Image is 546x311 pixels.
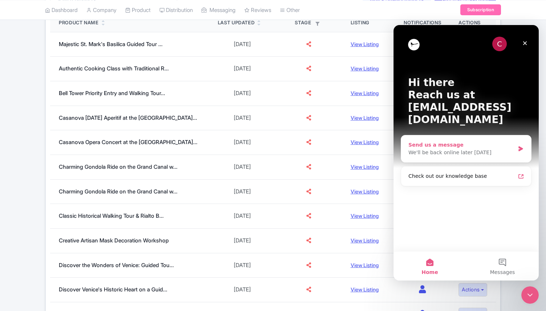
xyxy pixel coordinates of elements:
[218,19,255,26] div: Last Updated
[351,188,379,195] a: View Listing
[342,14,395,32] th: Listing
[394,25,539,281] iframe: Intercom live chat
[351,139,379,145] a: View Listing
[209,229,276,253] td: [DATE]
[351,90,379,96] a: View Listing
[521,286,539,304] iframe: Intercom live chat
[209,57,276,81] td: [DATE]
[315,22,319,26] i: Filter by stage
[209,81,276,106] td: [DATE]
[59,90,165,97] a: Bell Tower Priority Entry and Walking Tour...
[209,130,276,155] td: [DATE]
[59,286,167,293] a: Discover Venice's Historic Heart on a Guid...
[284,19,333,26] div: Stage
[209,204,276,229] td: [DATE]
[59,41,163,48] a: Majestic St. Mark's Basilica Guided Tour ...
[450,14,496,32] th: Actions
[351,286,379,292] a: View Listing
[351,41,379,47] a: View Listing
[209,278,276,302] td: [DATE]
[395,14,450,32] th: Notifications
[59,163,178,170] a: Charming Gondola Ride on the Grand Canal w...
[351,115,379,121] a: View Listing
[59,188,178,195] a: Charming Gondola Ride on the Grand Canal w...
[209,253,276,278] td: [DATE]
[351,65,379,71] a: View Listing
[460,4,501,15] a: Subscription
[59,237,169,244] a: Creative Artisan Mask Decoration Workshop
[59,139,197,146] a: Casanova Opera Concert at the [GEOGRAPHIC_DATA]...
[59,262,174,269] a: Discover the Wonders of Venice: Guided Tou...
[351,164,379,170] a: View Listing
[459,283,487,296] button: Actions
[59,114,197,121] a: Casanova [DATE] Aperitif at the [GEOGRAPHIC_DATA]...
[59,65,169,72] a: Authentic Cooking Class with Traditional R...
[59,19,99,26] div: Product Name
[351,213,379,219] a: View Listing
[209,32,276,57] td: [DATE]
[209,106,276,130] td: [DATE]
[351,237,379,244] a: View Listing
[209,155,276,180] td: [DATE]
[59,212,164,219] a: Classic Historical Walking Tour & Rialto B...
[351,262,379,268] a: View Listing
[209,179,276,204] td: [DATE]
